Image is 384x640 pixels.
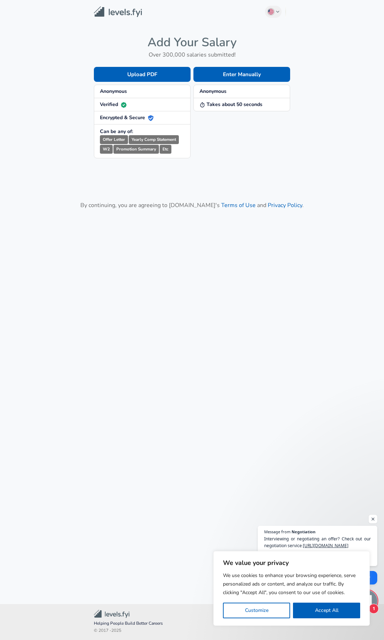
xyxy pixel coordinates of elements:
strong: Anonymous [199,88,226,95]
small: Offer Letter [100,135,128,144]
img: Levels.fyi [94,6,142,17]
div: We value your privacy [213,551,370,626]
span: © 2017 - 2025 [94,627,290,634]
img: English (US) [268,9,274,15]
a: Terms of Use [221,201,256,209]
p: We use cookies to enhance your browsing experience, serve personalized ads or content, and analyz... [223,571,360,597]
button: Accept All [293,603,360,618]
span: Interviewing or negotiating an offer? Check out our negotiation service: Increase in your offer g... [264,535,371,562]
strong: Anonymous [100,88,127,95]
strong: Takes about 50 seconds [199,101,262,108]
button: English (US) [265,6,282,18]
strong: Encrypted & Secure [100,114,154,121]
span: 1 [369,604,379,614]
button: Customize [223,603,290,618]
strong: Verified [100,101,127,108]
strong: Can be any of: [100,128,133,135]
button: Enter Manually [193,67,290,82]
small: Etc [160,145,171,154]
span: Negotiation [292,530,315,534]
img: Levels.fyi Community [94,610,129,618]
a: Privacy Policy [268,201,302,209]
small: Promotion Summary [113,145,159,154]
button: Upload PDF [94,67,191,82]
p: We value your privacy [223,559,360,567]
small: Yearly Comp Statement [129,135,179,144]
span: Message from [264,530,290,534]
h4: Add Your Salary [94,35,290,50]
div: Open chat [356,590,377,612]
small: W2 [100,145,113,154]
span: Helping People Build Better Careers [94,620,290,627]
h6: Over 300,000 salaries submitted! [94,50,290,60]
